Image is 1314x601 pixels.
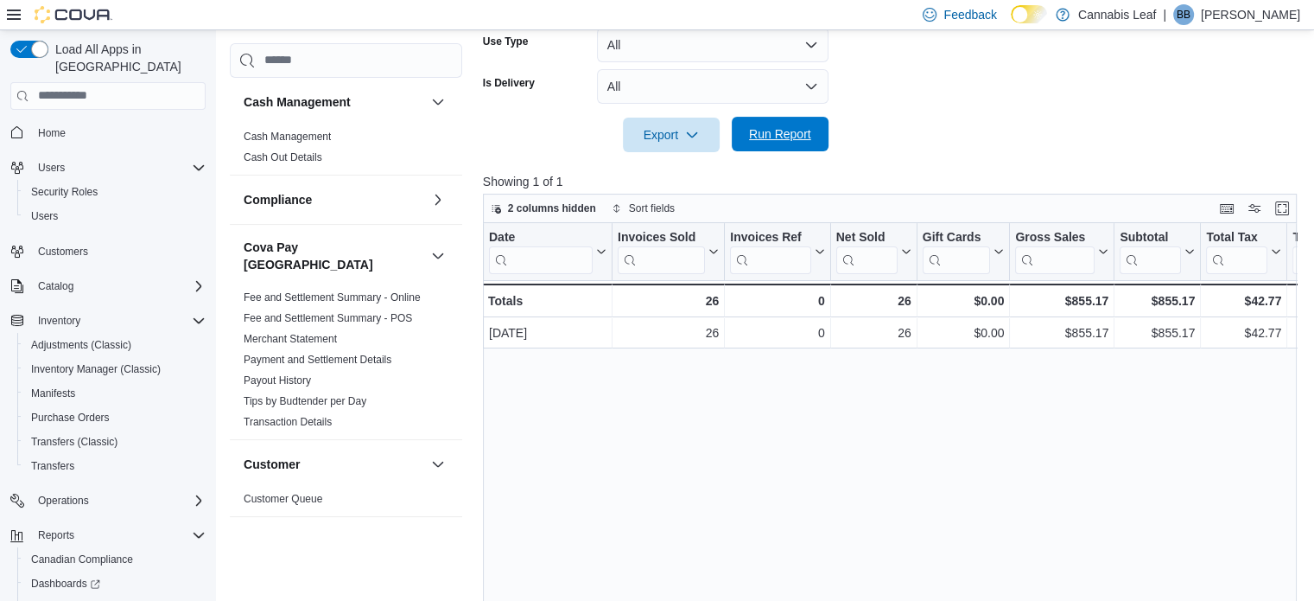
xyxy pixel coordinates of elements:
span: Operations [31,490,206,511]
span: Customers [31,240,206,262]
span: Cash Out Details [244,150,322,164]
span: Reports [31,525,206,546]
button: Manifests [17,381,213,406]
div: $42.77 [1206,323,1281,343]
span: Inventory [31,310,206,331]
span: Customer Queue [244,492,322,506]
a: Adjustments (Classic) [24,335,138,355]
a: Payout History [244,374,311,387]
div: $855.17 [1120,291,1195,311]
span: Dashboards [24,573,206,594]
span: Canadian Compliance [31,553,133,566]
button: Catalog [3,274,213,298]
div: Subtotal [1120,229,1181,246]
button: Inventory [31,310,87,331]
a: Transfers (Classic) [24,432,124,452]
div: $855.17 [1120,323,1195,343]
input: Dark Mode [1011,5,1047,23]
span: Canadian Compliance [24,549,206,570]
div: $855.17 [1015,323,1108,343]
span: Purchase Orders [31,411,110,425]
span: Adjustments (Classic) [31,338,131,352]
button: Users [17,204,213,228]
a: Users [24,206,65,227]
a: Transaction Details [244,416,332,428]
div: Bobby Bassi [1173,4,1194,25]
button: Inventory [3,309,213,333]
button: All [597,69,828,104]
button: Cash Management [428,92,448,112]
button: Keyboard shortcuts [1216,198,1237,219]
a: Manifests [24,383,82,404]
span: Sort fields [629,201,675,215]
div: 0 [730,291,824,311]
button: Cova Pay [GEOGRAPHIC_DATA] [428,246,448,266]
div: Date [489,229,593,273]
button: Date [489,229,606,273]
h3: Cash Management [244,93,351,111]
span: Home [38,126,66,140]
span: Fee and Settlement Summary - POS [244,311,412,325]
span: Payout History [244,374,311,387]
div: Gift Card Sales [922,229,990,273]
button: Transfers [17,454,213,478]
span: Run Report [749,125,811,143]
a: Security Roles [24,182,105,202]
a: Customers [31,241,95,262]
div: 26 [618,323,719,343]
span: Manifests [31,387,75,400]
button: Catalog [31,276,80,297]
button: Compliance [244,191,424,208]
h3: Customer [244,456,300,473]
div: Invoices Sold [618,229,705,273]
a: Customer Queue [244,493,322,505]
div: Invoices Ref [730,229,810,246]
label: Is Delivery [483,76,535,90]
a: Canadian Compliance [24,549,140,570]
span: Users [31,157,206,178]
span: Transfers [31,459,74,473]
span: Transfers (Classic) [31,435,117,449]
span: Catalog [31,276,206,297]
span: Customers [38,245,88,259]
span: Payment and Settlement Details [244,353,391,367]
span: Transaction Details [244,415,332,429]
span: Security Roles [31,185,98,199]
span: Users [24,206,206,227]
span: Home [31,122,206,144]
h3: Cova Pay [GEOGRAPHIC_DATA] [244,239,424,273]
span: Users [31,209,58,223]
span: Tips by Budtender per Day [244,394,366,408]
button: Canadian Compliance [17,547,213,572]
div: 26 [835,291,911,311]
a: Merchant Statement [244,333,337,345]
button: Enter fullscreen [1272,198,1292,219]
span: Load All Apps in [GEOGRAPHIC_DATA] [48,41,206,75]
p: [PERSON_NAME] [1201,4,1300,25]
a: Tips by Budtender per Day [244,395,366,407]
div: 26 [618,291,719,311]
div: Totals [488,291,606,311]
button: Total Tax [1206,229,1281,273]
a: Cash Management [244,131,331,143]
span: Fee and Settlement Summary - Online [244,291,421,304]
span: Users [38,161,65,175]
a: Dashboards [24,573,107,594]
span: Export [633,118,709,152]
span: Adjustments (Classic) [24,335,206,355]
button: Net Sold [835,229,911,273]
div: Net Sold [835,229,897,273]
div: Invoices Ref [730,229,810,273]
span: Security Roles [24,182,206,202]
span: Inventory Manager (Classic) [24,359,206,380]
button: Transfers (Classic) [17,430,213,454]
div: $0.00 [922,291,1004,311]
button: Gross Sales [1015,229,1108,273]
div: $0.00 [923,323,1005,343]
button: Operations [3,489,213,513]
span: Manifests [24,383,206,404]
label: Use Type [483,35,528,48]
div: Total Tax [1206,229,1267,246]
div: 26 [836,323,911,343]
button: Reports [31,525,81,546]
